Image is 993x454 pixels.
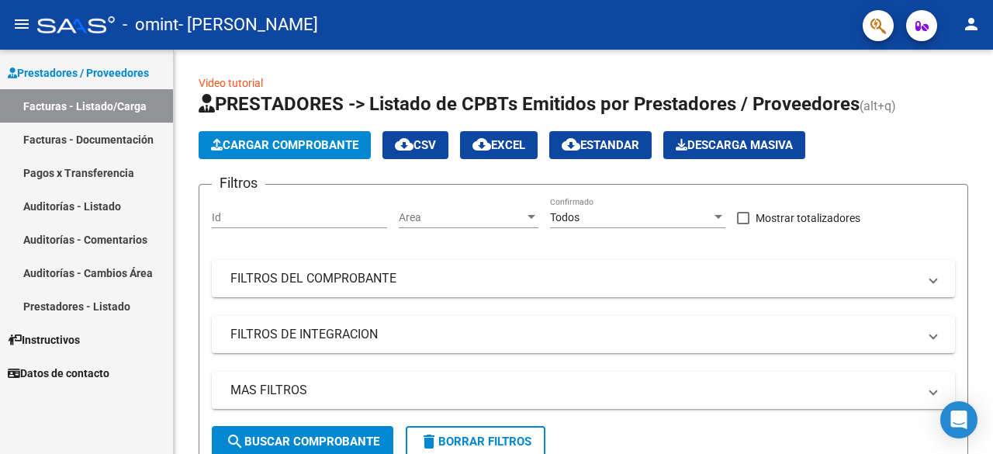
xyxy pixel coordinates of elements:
[382,131,448,159] button: CSV
[940,401,977,438] div: Open Intercom Messenger
[212,372,955,409] mat-expansion-panel-header: MAS FILTROS
[212,316,955,353] mat-expansion-panel-header: FILTROS DE INTEGRACION
[211,138,358,152] span: Cargar Comprobante
[860,99,896,113] span: (alt+q)
[460,131,538,159] button: EXCEL
[562,138,639,152] span: Estandar
[226,432,244,451] mat-icon: search
[12,15,31,33] mat-icon: menu
[199,131,371,159] button: Cargar Comprobante
[676,138,793,152] span: Descarga Masiva
[123,8,178,42] span: - omint
[226,435,379,449] span: Buscar Comprobante
[212,260,955,297] mat-expansion-panel-header: FILTROS DEL COMPROBANTE
[8,331,80,348] span: Instructivos
[663,131,805,159] button: Descarga Masiva
[550,211,580,224] span: Todos
[420,435,531,449] span: Borrar Filtros
[212,172,265,194] h3: Filtros
[395,135,413,154] mat-icon: cloud_download
[8,365,109,382] span: Datos de contacto
[663,131,805,159] app-download-masive: Descarga masiva de comprobantes (adjuntos)
[549,131,652,159] button: Estandar
[178,8,318,42] span: - [PERSON_NAME]
[199,93,860,115] span: PRESTADORES -> Listado de CPBTs Emitidos por Prestadores / Proveedores
[420,432,438,451] mat-icon: delete
[230,382,918,399] mat-panel-title: MAS FILTROS
[562,135,580,154] mat-icon: cloud_download
[756,209,860,227] span: Mostrar totalizadores
[230,326,918,343] mat-panel-title: FILTROS DE INTEGRACION
[8,64,149,81] span: Prestadores / Proveedores
[962,15,981,33] mat-icon: person
[395,138,436,152] span: CSV
[230,270,918,287] mat-panel-title: FILTROS DEL COMPROBANTE
[399,211,524,224] span: Area
[199,77,263,89] a: Video tutorial
[472,138,525,152] span: EXCEL
[472,135,491,154] mat-icon: cloud_download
